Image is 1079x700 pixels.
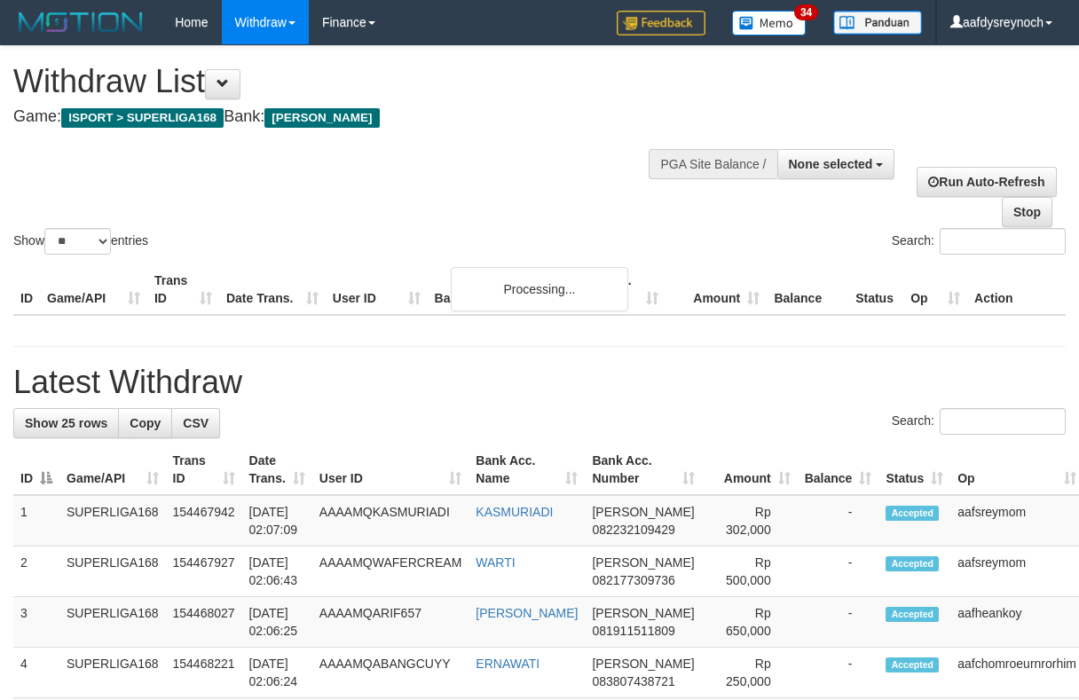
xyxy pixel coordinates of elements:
[798,495,879,547] td: -
[264,108,379,128] span: [PERSON_NAME]
[798,444,879,495] th: Balance: activate to sort column ascending
[242,597,312,648] td: [DATE] 02:06:25
[702,547,798,597] td: Rp 500,000
[789,157,873,171] span: None selected
[476,555,515,570] a: WARTI
[25,416,107,430] span: Show 25 rows
[13,444,59,495] th: ID: activate to sort column descending
[886,506,939,521] span: Accepted
[878,444,950,495] th: Status: activate to sort column ascending
[451,267,628,311] div: Processing...
[940,228,1066,255] input: Search:
[312,495,469,547] td: AAAAMQKASMURIADI
[147,264,219,315] th: Trans ID
[13,408,119,438] a: Show 25 rows
[798,547,879,597] td: -
[13,495,59,547] td: 1
[166,495,242,547] td: 154467942
[917,167,1056,197] a: Run Auto-Refresh
[59,495,166,547] td: SUPERLIGA168
[592,674,674,688] span: Copy 083807438721 to clipboard
[242,444,312,495] th: Date Trans.: activate to sort column ascending
[798,597,879,648] td: -
[13,228,148,255] label: Show entries
[59,597,166,648] td: SUPERLIGA168
[585,444,701,495] th: Bank Acc. Number: activate to sort column ascending
[1002,197,1052,227] a: Stop
[592,505,694,519] span: [PERSON_NAME]
[40,264,147,315] th: Game/API
[592,624,674,638] span: Copy 081911511809 to clipboard
[967,264,1066,315] th: Action
[13,597,59,648] td: 3
[13,64,702,99] h1: Withdraw List
[13,264,40,315] th: ID
[476,505,553,519] a: KASMURIADI
[702,597,798,648] td: Rp 650,000
[166,648,242,698] td: 154468221
[171,408,220,438] a: CSV
[326,264,428,315] th: User ID
[592,523,674,537] span: Copy 082232109429 to clipboard
[13,9,148,35] img: MOTION_logo.png
[732,11,807,35] img: Button%20Memo.svg
[44,228,111,255] select: Showentries
[61,108,224,128] span: ISPORT > SUPERLIGA168
[13,648,59,698] td: 4
[13,547,59,597] td: 2
[312,648,469,698] td: AAAAMQABANGCUYY
[903,264,967,315] th: Op
[886,556,939,571] span: Accepted
[592,573,674,587] span: Copy 082177309736 to clipboard
[886,607,939,622] span: Accepted
[219,264,326,315] th: Date Trans.
[892,408,1066,435] label: Search:
[848,264,903,315] th: Status
[13,108,702,126] h4: Game: Bank:
[59,444,166,495] th: Game/API: activate to sort column ascending
[794,4,818,20] span: 34
[59,547,166,597] td: SUPERLIGA168
[130,416,161,430] span: Copy
[312,547,469,597] td: AAAAMQWAFERCREAM
[702,495,798,547] td: Rp 302,000
[564,264,666,315] th: Bank Acc. Number
[469,444,585,495] th: Bank Acc. Name: activate to sort column ascending
[592,606,694,620] span: [PERSON_NAME]
[476,657,539,671] a: ERNAWATI
[242,648,312,698] td: [DATE] 02:06:24
[59,648,166,698] td: SUPERLIGA168
[183,416,209,430] span: CSV
[312,444,469,495] th: User ID: activate to sort column ascending
[118,408,172,438] a: Copy
[798,648,879,698] td: -
[13,365,1066,400] h1: Latest Withdraw
[777,149,895,179] button: None selected
[312,597,469,648] td: AAAAMQARIF657
[940,408,1066,435] input: Search:
[833,11,922,35] img: panduan.png
[166,444,242,495] th: Trans ID: activate to sort column ascending
[702,648,798,698] td: Rp 250,000
[702,444,798,495] th: Amount: activate to sort column ascending
[592,555,694,570] span: [PERSON_NAME]
[617,11,705,35] img: Feedback.jpg
[592,657,694,671] span: [PERSON_NAME]
[892,228,1066,255] label: Search:
[666,264,767,315] th: Amount
[649,149,776,179] div: PGA Site Balance /
[242,495,312,547] td: [DATE] 02:07:09
[242,547,312,597] td: [DATE] 02:06:43
[476,606,578,620] a: [PERSON_NAME]
[166,547,242,597] td: 154467927
[428,264,565,315] th: Bank Acc. Name
[767,264,848,315] th: Balance
[886,657,939,672] span: Accepted
[166,597,242,648] td: 154468027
